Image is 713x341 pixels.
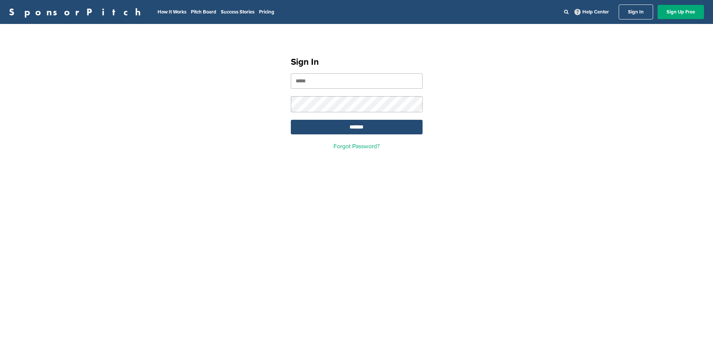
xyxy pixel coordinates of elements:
[9,7,146,17] a: SponsorPitch
[259,9,274,15] a: Pricing
[191,9,216,15] a: Pitch Board
[291,55,423,69] h1: Sign In
[221,9,255,15] a: Success Stories
[158,9,186,15] a: How It Works
[573,7,610,16] a: Help Center
[619,4,653,19] a: Sign In
[333,143,380,150] a: Forgot Password?
[658,5,704,19] a: Sign Up Free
